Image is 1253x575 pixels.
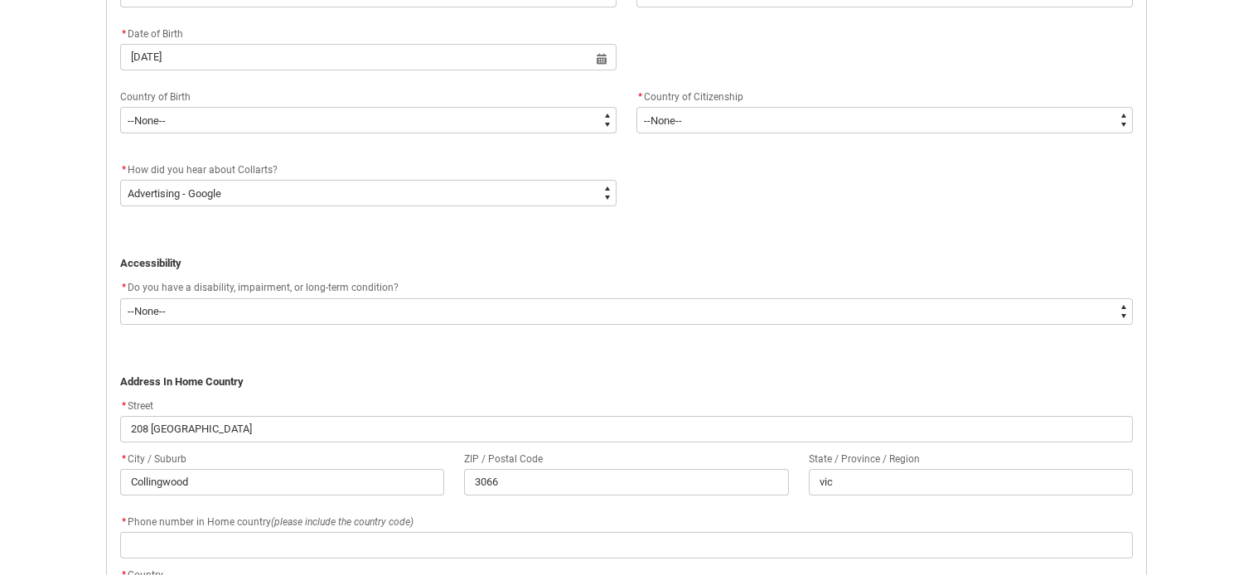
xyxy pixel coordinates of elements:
abbr: required [122,453,126,465]
strong: Address In Home Country [120,375,244,388]
abbr: required [122,516,126,528]
span: Country of Birth [120,91,191,103]
span: How did you hear about Collarts? [128,164,278,176]
span: City / Suburb [120,453,186,465]
abbr: required [122,282,126,293]
abbr: required [122,28,126,40]
span: ZIP / Postal Code [464,453,543,465]
abbr: required [122,400,126,412]
span: State / Province / Region [809,453,920,465]
span: Phone number in Home country [120,516,414,528]
abbr: required [122,164,126,176]
span: Date of Birth [120,28,183,40]
span: Country of Citizenship [644,91,743,103]
span: Street [120,400,153,412]
em: (please include the country code) [271,516,414,528]
abbr: required [638,91,642,103]
strong: Accessibility [120,257,181,269]
span: Do you have a disability, impairment, or long-term condition? [128,282,399,293]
